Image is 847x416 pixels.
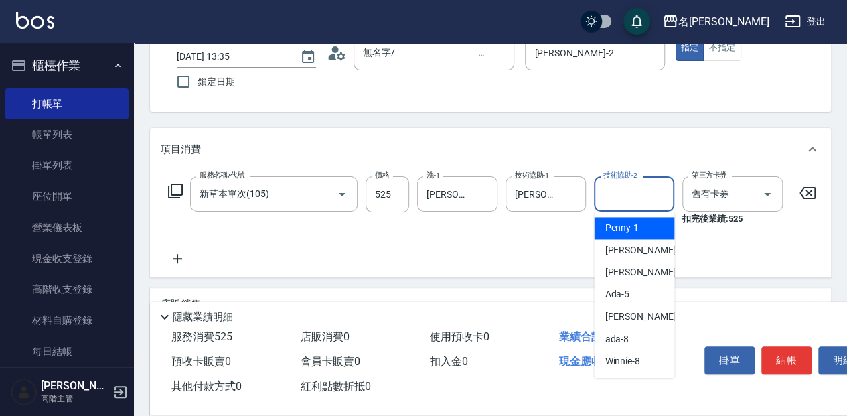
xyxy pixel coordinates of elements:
span: 會員卡販賣 0 [301,355,360,368]
span: 服務消費 525 [171,330,232,343]
button: 名[PERSON_NAME] [657,8,774,36]
div: 名[PERSON_NAME] [678,13,769,30]
label: 技術協助-1 [515,170,549,180]
span: Ada -5 [605,287,629,301]
button: 掛單 [704,346,755,374]
span: 其他付款方式 0 [171,380,242,393]
span: 鎖定日期 [198,75,235,89]
span: Penny -1 [605,221,639,235]
span: [PERSON_NAME] -9 [605,376,684,390]
button: 櫃檯作業 [5,48,129,83]
a: 掛單列表 [5,150,129,181]
button: 登出 [779,9,831,34]
span: 紅利點數折抵 0 [301,380,371,393]
p: 高階主管 [41,393,109,405]
a: 營業儀表板 [5,212,129,243]
img: Logo [16,12,54,29]
button: 不指定 [703,35,741,61]
div: 項目消費 [150,128,831,171]
span: [PERSON_NAME] -3 [605,265,684,279]
span: [PERSON_NAME] -2 [605,243,684,257]
input: YYYY/MM/DD hh:mm [177,46,287,68]
label: 技術協助-2 [603,170,637,180]
span: 店販消費 0 [301,330,350,343]
span: 扣入金 0 [430,355,468,368]
a: 每日結帳 [5,336,129,367]
img: Person [11,378,37,405]
h5: [PERSON_NAME] [41,379,109,393]
a: 現金收支登錄 [5,243,129,274]
button: Open [331,184,353,205]
label: 服務名稱/代號 [200,170,244,180]
p: 店販銷售 [161,297,201,311]
label: 第三方卡券 [692,170,726,180]
a: 材料自購登錄 [5,305,129,336]
span: ada -8 [605,332,629,346]
button: Choose date, selected date is 2025-08-10 [292,41,324,73]
a: 座位開單 [5,181,129,212]
a: 帳單列表 [5,119,129,150]
span: 現金應收 0 [559,355,611,368]
p: 扣完後業績: 525 [682,212,791,226]
span: 預收卡販賣 0 [171,355,231,368]
span: 業績合計 525 [559,330,623,343]
button: save [623,8,650,35]
p: 項目消費 [161,143,201,157]
span: [PERSON_NAME] -7 [605,309,684,324]
a: 排班表 [5,367,129,398]
button: 結帳 [761,346,812,374]
span: 使用預收卡 0 [430,330,489,343]
a: 高階收支登錄 [5,274,129,305]
button: Open [757,184,778,205]
p: 隱藏業績明細 [173,310,233,324]
a: 打帳單 [5,88,129,119]
span: Winnie -8 [605,354,640,368]
label: 洗-1 [427,170,439,180]
button: 指定 [676,35,704,61]
label: 價格 [375,170,389,180]
div: 店販銷售 [150,288,831,320]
